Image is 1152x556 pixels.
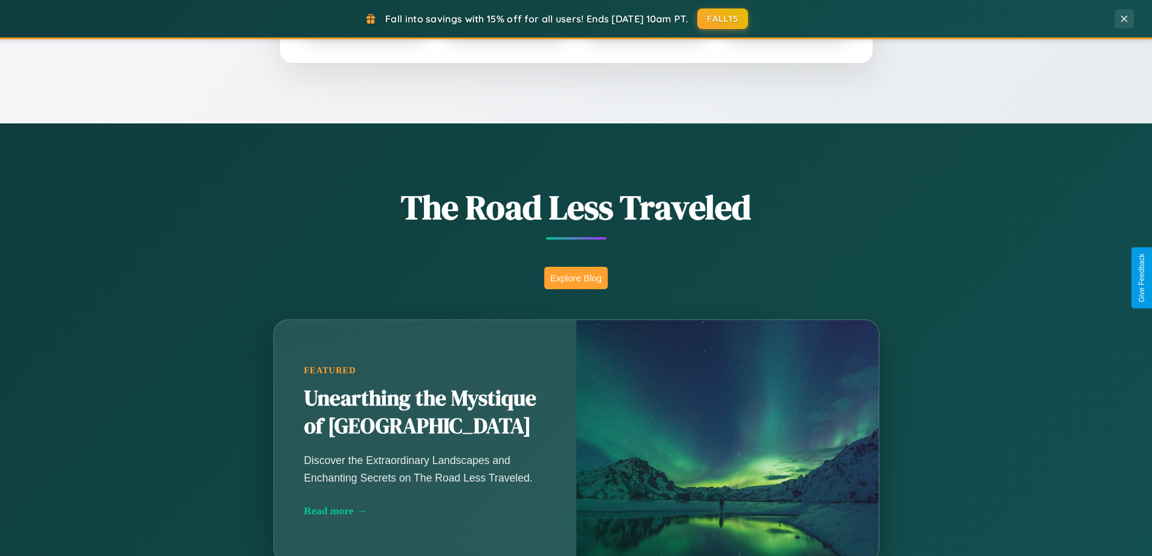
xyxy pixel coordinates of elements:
div: Give Feedback [1137,253,1146,303]
div: Read more → [304,505,546,517]
h2: Unearthing the Mystique of [GEOGRAPHIC_DATA] [304,385,546,440]
span: Fall into savings with 15% off for all users! Ends [DATE] 10am PT. [385,13,688,25]
h1: The Road Less Traveled [213,184,939,231]
button: Explore Blog [544,267,608,289]
div: Featured [304,365,546,376]
button: FALL15 [697,8,748,29]
p: Discover the Extraordinary Landscapes and Enchanting Secrets on The Road Less Traveled. [304,452,546,486]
